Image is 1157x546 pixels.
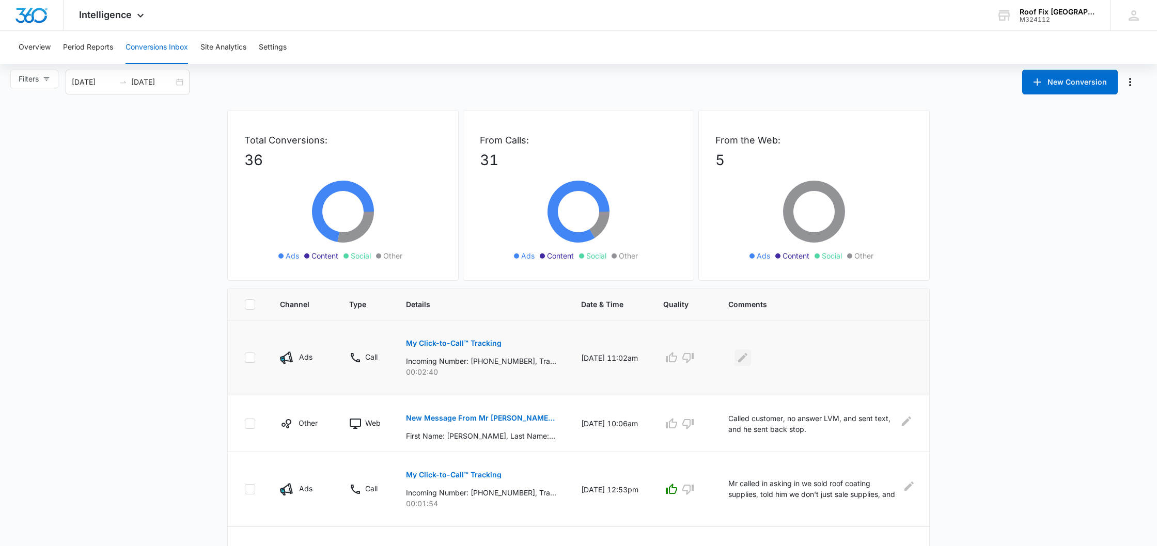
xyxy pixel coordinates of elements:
[900,413,913,429] button: Edit Comments
[406,299,541,310] span: Details
[131,76,174,88] input: End date
[259,31,287,64] button: Settings
[406,414,556,422] p: New Message From Mr [PERSON_NAME] Fix | Roof Replacement and Roof Repair Company
[72,76,115,88] input: Start date
[1122,74,1138,90] button: Manage Numbers
[569,320,651,395] td: [DATE] 11:02am
[619,250,638,261] span: Other
[351,250,371,261] span: Social
[311,250,338,261] span: Content
[365,417,381,428] p: Web
[521,250,535,261] span: Ads
[663,299,689,310] span: Quality
[119,78,127,86] span: to
[581,299,623,310] span: Date & Time
[299,483,312,494] p: Ads
[569,395,651,452] td: [DATE] 10:06am
[734,349,751,366] button: Edit Comments
[126,31,188,64] button: Conversions Inbox
[854,250,873,261] span: Other
[365,483,378,494] p: Call
[480,133,677,147] p: From Calls:
[715,149,913,171] p: 5
[406,331,502,356] button: My Click-to-Call™ Tracking
[783,250,809,261] span: Content
[905,478,913,494] button: Edit Comments
[569,452,651,527] td: [DATE] 12:53pm
[480,149,677,171] p: 31
[406,487,556,498] p: Incoming Number: [PHONE_NUMBER], Tracking Number: [PHONE_NUMBER], Ring To: [PHONE_NUMBER], Caller...
[406,406,556,430] button: New Message From Mr [PERSON_NAME] Fix | Roof Replacement and Roof Repair Company
[406,471,502,478] p: My Click-to-Call™ Tracking
[728,478,899,501] p: Mr called in asking in we sold roof coating supplies, told him we don't just sale supplies, and t...
[19,73,39,85] span: Filters
[1020,16,1095,23] div: account id
[383,250,402,261] span: Other
[1022,70,1118,94] button: New Conversion
[406,462,502,487] button: My Click-to-Call™ Tracking
[244,149,442,171] p: 36
[406,430,556,441] p: First Name: [PERSON_NAME], Last Name: [PERSON_NAME], Phone: [PHONE_NUMBER], Address: [STREET_ADDR...
[119,78,127,86] span: swap-right
[244,133,442,147] p: Total Conversions:
[10,70,58,88] button: Filters
[19,31,51,64] button: Overview
[586,250,606,261] span: Social
[280,299,309,310] span: Channel
[1020,8,1095,16] div: account name
[406,366,556,377] p: 00:02:40
[286,250,299,261] span: Ads
[349,299,366,310] span: Type
[728,299,898,310] span: Comments
[728,413,894,435] p: Called customer, no answer LVM, and sent text, and he sent back stop.
[63,31,113,64] button: Period Reports
[299,351,312,362] p: Ads
[547,250,574,261] span: Content
[406,356,556,366] p: Incoming Number: [PHONE_NUMBER], Tracking Number: [PHONE_NUMBER], Ring To: [PHONE_NUMBER], Caller...
[715,133,913,147] p: From the Web:
[406,340,502,347] p: My Click-to-Call™ Tracking
[406,498,556,509] p: 00:01:54
[299,417,318,428] p: Other
[757,250,770,261] span: Ads
[822,250,842,261] span: Social
[200,31,246,64] button: Site Analytics
[365,351,378,362] p: Call
[79,9,132,20] span: Intelligence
